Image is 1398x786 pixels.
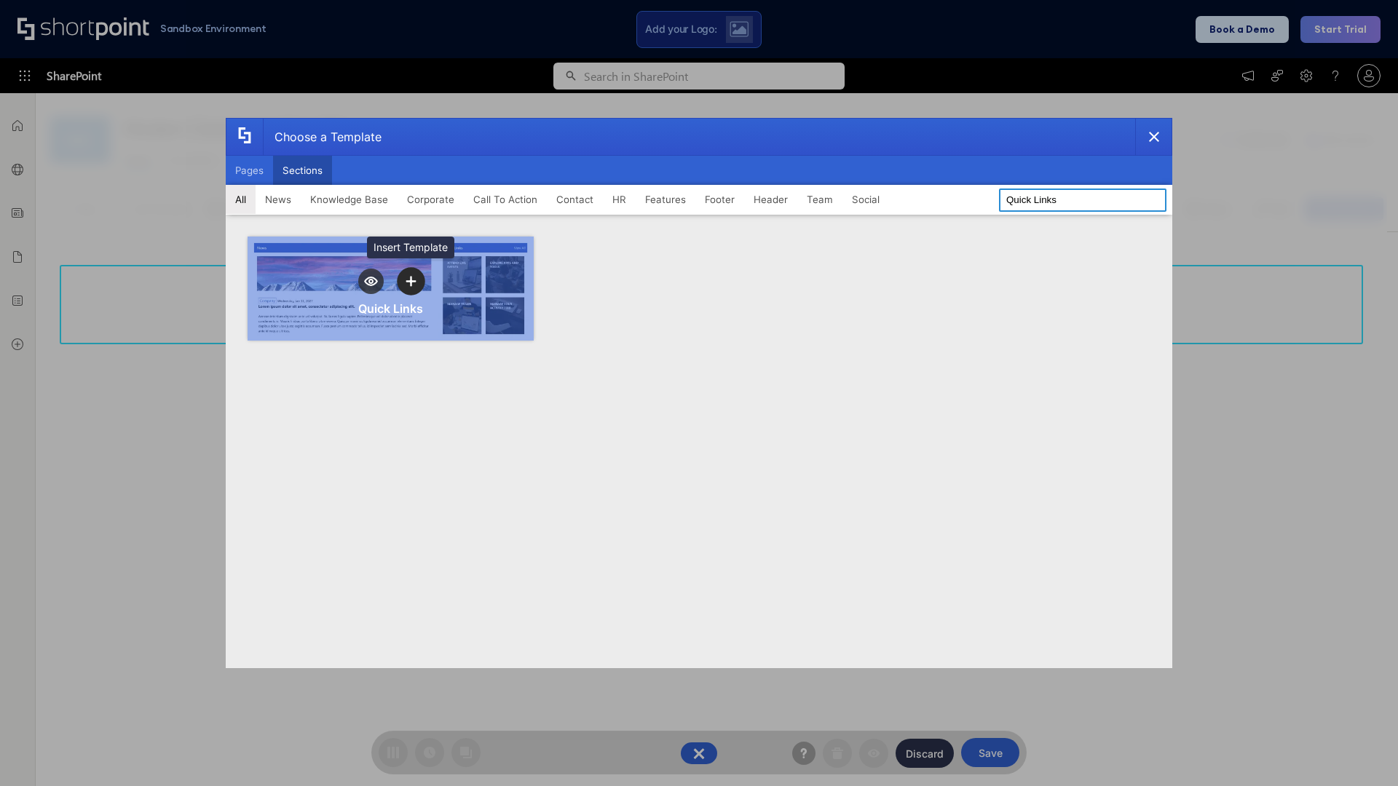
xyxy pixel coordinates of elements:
button: Knowledge Base [301,185,398,214]
div: Choose a Template [263,119,382,155]
div: Quick Links [358,301,423,316]
iframe: Chat Widget [1136,617,1398,786]
button: Corporate [398,185,464,214]
button: Header [744,185,797,214]
button: HR [603,185,636,214]
input: Search [999,188,1166,212]
button: Team [797,185,842,214]
button: Call To Action [464,185,547,214]
button: Footer [695,185,744,214]
button: News [256,185,301,214]
div: template selector [226,118,1172,668]
button: Sections [273,156,332,185]
button: All [226,185,256,214]
button: Social [842,185,889,214]
button: Contact [547,185,603,214]
button: Pages [226,156,273,185]
button: Features [636,185,695,214]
